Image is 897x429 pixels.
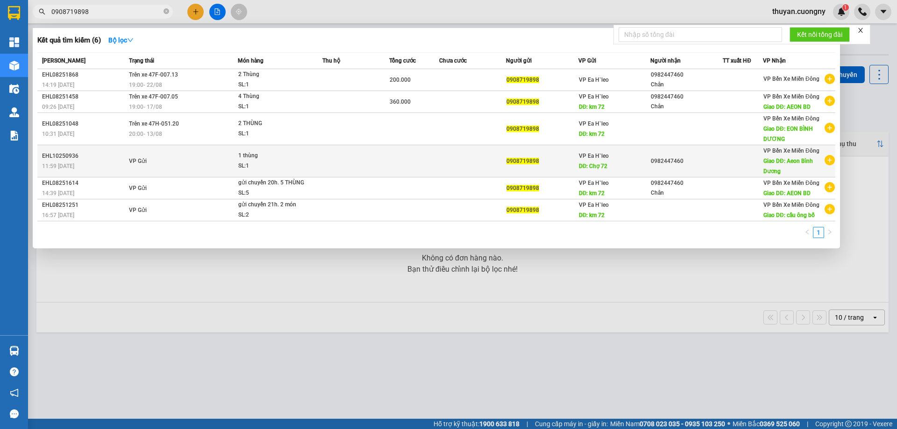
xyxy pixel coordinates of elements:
span: Giao DĐ: cầu ông bố [763,212,815,218]
div: EHL08251251 [42,200,126,210]
li: Next Page [824,227,835,238]
span: VP Gửi [129,158,147,164]
span: Trên xe 47F-007.05 [129,93,178,100]
span: close-circle [164,8,169,14]
div: EHL08251614 [42,178,126,188]
span: close [857,27,864,34]
span: VP Ea H`leo [579,93,609,100]
span: VP Gửi [578,57,596,64]
span: VP Ea H`leo [579,202,609,208]
span: 0908719898 [506,98,539,105]
span: search [39,8,45,15]
span: VP Bến Xe Miền Đông [763,93,819,100]
span: Giao DĐ: AEON BD [763,104,811,110]
span: plus-circle [825,182,835,192]
span: Tổng cước [389,57,416,64]
span: DĐ: km 72 [579,190,605,197]
img: dashboard-icon [9,37,19,47]
span: question-circle [10,367,19,376]
span: 0908719898 [506,77,539,83]
div: gửi chuyến 20h. 5 THÙNG [238,178,308,188]
span: 19:00 - 17/08 [129,104,162,110]
span: Giao DĐ: AEON BD [763,190,811,197]
img: warehouse-icon [9,84,19,94]
a: 1 [813,227,824,238]
div: 0982447460 [651,156,722,166]
span: right [827,229,833,235]
span: plus-circle [825,74,835,84]
span: VP Ea H`leo [579,77,609,83]
div: 1 thùng [238,151,308,161]
span: Giao DĐ: EON BÌNH DƯƠNG [763,126,813,142]
h3: Kết quả tìm kiếm ( 6 ) [37,35,101,45]
div: SL: 1 [238,161,308,171]
span: plus-circle [825,155,835,165]
span: [PERSON_NAME] [42,57,85,64]
div: 2 Thùng [238,70,308,80]
span: VP Bến Xe Miền Đông [763,76,819,82]
div: EHL08251868 [42,70,126,80]
button: left [802,227,813,238]
li: Previous Page [802,227,813,238]
div: SL: 1 [238,80,308,90]
span: Giao DĐ: Aeon Bình Dương [763,158,813,175]
div: 4 Thùng [238,91,308,102]
div: EHL08251048 [42,119,126,129]
span: Chưa cước [439,57,467,64]
img: warehouse-icon [9,107,19,117]
span: 10:31 [DATE] [42,131,74,137]
span: VP Bến Xe Miền Đông [763,148,819,154]
span: plus-circle [825,123,835,133]
span: left [804,229,810,235]
span: VP Ea H`leo [579,180,609,186]
span: VP Ea H`leo [579,120,609,127]
span: Trên xe 47F-007.13 [129,71,178,78]
span: 14:19 [DATE] [42,82,74,88]
li: 1 [813,227,824,238]
div: SL: 1 [238,129,308,139]
span: 0908719898 [506,158,539,164]
span: VP Nhận [763,57,786,64]
span: Món hàng [238,57,263,64]
span: VP Bến Xe Miền Đông [763,180,819,186]
div: SL: 1 [238,102,308,112]
span: plus-circle [825,96,835,106]
span: 09:26 [DATE] [42,104,74,110]
div: EHL08251458 [42,92,126,102]
span: 0908719898 [506,207,539,213]
div: gửi chuyến 21h. 2 món [238,200,308,210]
div: SL: 2 [238,210,308,220]
span: Trên xe 47H-051.20 [129,120,179,127]
span: 14:39 [DATE] [42,190,74,197]
div: Chân [651,80,722,90]
div: 2 THÙNG [238,119,308,129]
button: Kết nối tổng đài [790,27,850,42]
strong: Bộ lọc [108,36,134,44]
span: Kết nối tổng đài [797,29,842,40]
div: 0982447460 [651,92,722,102]
span: VP Bến Xe Miền Đông [763,115,819,122]
div: 0982447460 [651,178,722,188]
span: DĐ: Chợ 72 [579,163,608,169]
img: logo-vxr [8,6,20,20]
input: Tìm tên, số ĐT hoặc mã đơn [51,7,162,17]
div: EHL10250936 [42,151,126,161]
input: Nhập số tổng đài [619,27,782,42]
img: warehouse-icon [9,346,19,356]
span: Người gửi [506,57,532,64]
span: notification [10,388,19,397]
img: solution-icon [9,131,19,141]
span: down [127,37,134,43]
span: plus-circle [825,204,835,214]
span: 11:59 [DATE] [42,163,74,169]
img: warehouse-icon [9,61,19,70]
span: DĐ: km 72 [579,104,605,110]
span: DĐ: km 72 [579,212,605,218]
div: Chân [651,102,722,112]
span: 16:57 [DATE] [42,212,74,218]
button: Bộ lọcdown [101,33,141,48]
span: close-circle [164,7,169,16]
span: DĐ: km 72 [579,131,605,137]
div: SL: 5 [238,188,308,198]
span: TT xuất HĐ [723,57,751,64]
